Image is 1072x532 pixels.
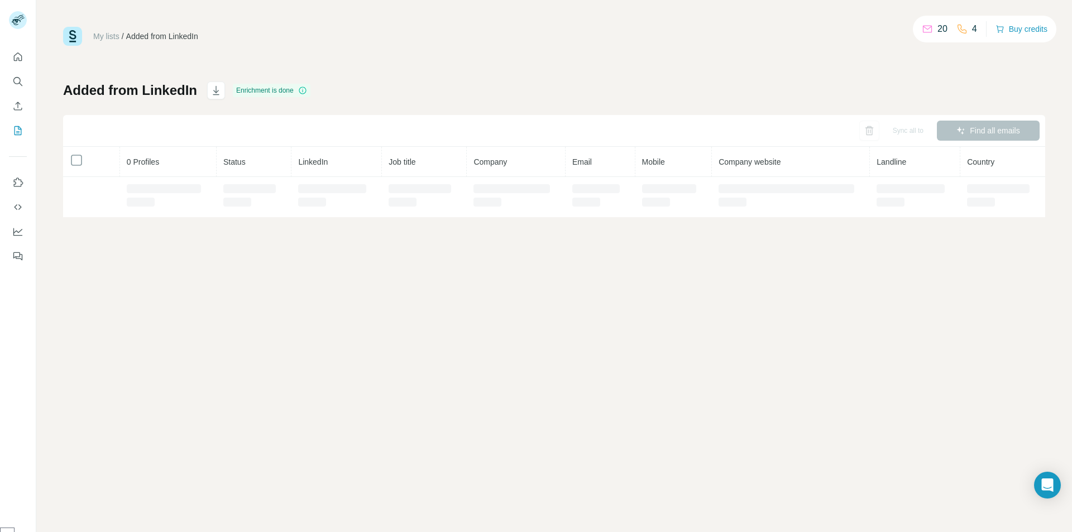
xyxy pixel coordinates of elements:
div: Added from LinkedIn [126,31,198,42]
span: Company [473,157,507,166]
img: Surfe Logo [63,27,82,46]
span: Email [572,157,592,166]
span: Company website [719,157,781,166]
button: Feedback [9,246,27,266]
span: Status [223,157,246,166]
button: Use Surfe API [9,197,27,217]
span: Country [967,157,994,166]
button: Enrich CSV [9,96,27,116]
button: My lists [9,121,27,141]
button: Quick start [9,47,27,67]
div: Open Intercom Messenger [1034,472,1061,499]
button: Use Surfe on LinkedIn [9,172,27,193]
p: 4 [972,22,977,36]
li: / [122,31,124,42]
button: Dashboard [9,222,27,242]
span: 0 Profiles [127,157,159,166]
span: LinkedIn [298,157,328,166]
p: 20 [937,22,947,36]
button: Search [9,71,27,92]
button: Buy credits [996,21,1047,37]
a: My lists [93,32,119,41]
h1: Added from LinkedIn [63,82,197,99]
div: Enrichment is done [233,84,310,97]
span: Job title [389,157,415,166]
span: Mobile [642,157,665,166]
span: Landline [877,157,906,166]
